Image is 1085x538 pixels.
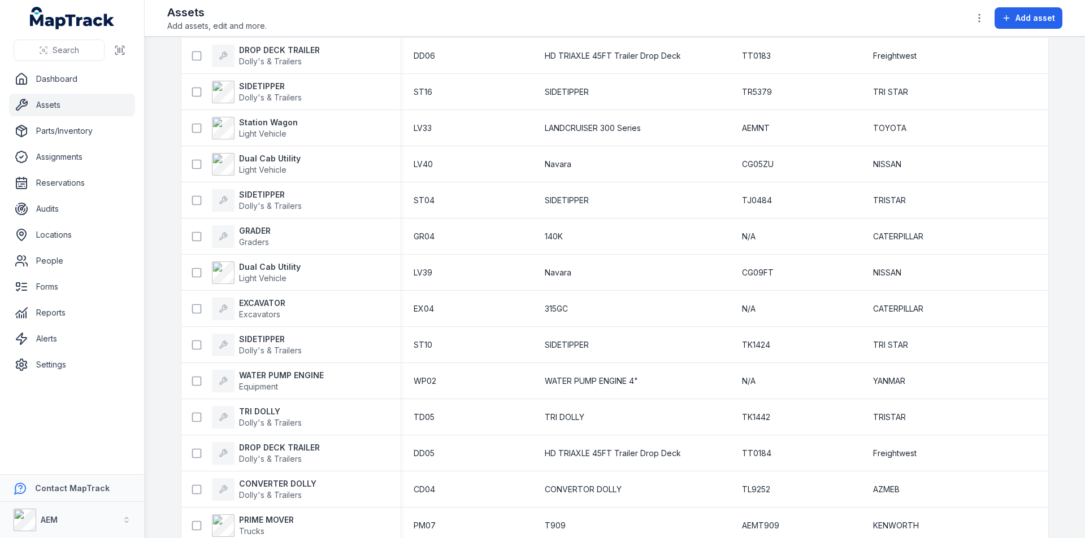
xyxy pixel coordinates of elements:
span: AEMT909 [742,520,779,531]
span: Dolly's & Trailers [239,93,302,102]
span: EX04 [414,303,434,314]
span: Add assets, edit and more. [167,20,267,32]
span: LV39 [414,267,432,278]
a: MapTrack [30,7,115,29]
span: TJ0484 [742,195,772,206]
span: Navara [545,159,571,170]
a: DROP DECK TRAILERDolly's & Trailers [212,442,320,465]
span: HD TRIAXLE 45FT Trailer Drop Deck [545,50,681,62]
span: SIDETIPPER [545,86,589,98]
a: EXCAVATORExcavators [212,298,285,320]
a: Dual Cab UtilityLight Vehicle [212,153,301,176]
span: AZMEB [873,484,900,495]
span: CG05ZU [742,159,774,170]
span: TD05 [414,412,435,423]
a: Dashboard [9,68,135,90]
span: DD06 [414,50,435,62]
span: CD04 [414,484,435,495]
a: Reports [9,301,135,324]
span: CONVERTOR DOLLY [545,484,622,495]
span: ST16 [414,86,432,98]
a: DROP DECK TRAILERDolly's & Trailers [212,45,320,67]
span: N/A [742,303,756,314]
a: Forms [9,275,135,298]
strong: SIDETIPPER [239,81,302,92]
span: Light Vehicle [239,129,287,138]
button: Search [14,40,105,61]
span: KENWORTH [873,520,919,531]
a: PRIME MOVERTrucks [212,514,294,537]
strong: Station Wagon [239,117,298,128]
span: Dolly's & Trailers [239,454,302,463]
strong: Contact MapTrack [35,483,110,493]
span: Dolly's & Trailers [239,56,302,66]
a: People [9,250,135,272]
strong: GRADER [239,225,271,237]
strong: PRIME MOVER [239,514,294,526]
strong: SIDETIPPER [239,189,302,200]
span: LV33 [414,123,432,134]
span: TRISTAR [873,412,906,423]
a: Alerts [9,327,135,350]
strong: SIDETIPPER [239,334,302,345]
button: Add asset [995,7,1062,29]
span: T909 [545,520,566,531]
span: Equipment [239,382,278,391]
span: Navara [545,267,571,278]
span: TRI STAR [873,86,908,98]
span: CATERPILLAR [873,303,923,314]
a: Assets [9,94,135,116]
strong: DROP DECK TRAILER [239,442,320,453]
span: Graders [239,237,269,247]
span: Trucks [239,526,264,536]
strong: AEM [41,515,58,524]
span: N/A [742,231,756,242]
span: Dolly's & Trailers [239,490,302,500]
span: Excavators [239,309,280,319]
span: NISSAN [873,159,901,170]
span: GR04 [414,231,435,242]
a: Audits [9,198,135,220]
span: SIDETIPPER [545,339,589,351]
a: TRI DOLLYDolly's & Trailers [212,406,302,428]
span: Add asset [1015,12,1055,24]
span: Freightwest [873,448,917,459]
strong: WATER PUMP ENGINE [239,370,324,381]
a: CONVERTER DOLLYDolly's & Trailers [212,478,316,501]
a: Reservations [9,172,135,194]
span: Search [53,45,79,56]
span: LV40 [414,159,433,170]
span: CG09FT [742,267,774,278]
span: TR5379 [742,86,772,98]
h2: Assets [167,5,267,20]
strong: Dual Cab Utility [239,153,301,164]
a: SIDETIPPERDolly's & Trailers [212,334,302,356]
span: WATER PUMP ENGINE 4" [545,375,638,387]
span: TT0184 [742,448,771,459]
span: TK1442 [742,412,770,423]
span: N/A [742,375,756,387]
span: Dolly's & Trailers [239,345,302,355]
a: SIDETIPPERDolly's & Trailers [212,81,302,103]
span: AEMNT [742,123,770,134]
span: TT0183 [742,50,771,62]
strong: EXCAVATOR [239,298,285,309]
span: TK1424 [742,339,770,351]
a: GRADERGraders [212,225,271,248]
span: Freightwest [873,50,917,62]
span: Dolly's & Trailers [239,418,302,427]
a: SIDETIPPERDolly's & Trailers [212,189,302,212]
a: Locations [9,224,135,246]
a: Parts/Inventory [9,120,135,142]
span: ST10 [414,339,432,351]
span: NISSAN [873,267,901,278]
strong: CONVERTER DOLLY [239,478,316,489]
strong: DROP DECK TRAILER [239,45,320,56]
a: Settings [9,353,135,376]
span: 140K [545,231,563,242]
strong: TRI DOLLY [239,406,302,417]
span: 315GC [545,303,568,314]
a: Dual Cab UtilityLight Vehicle [212,261,301,284]
span: YANMAR [873,375,905,387]
span: PM07 [414,520,436,531]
